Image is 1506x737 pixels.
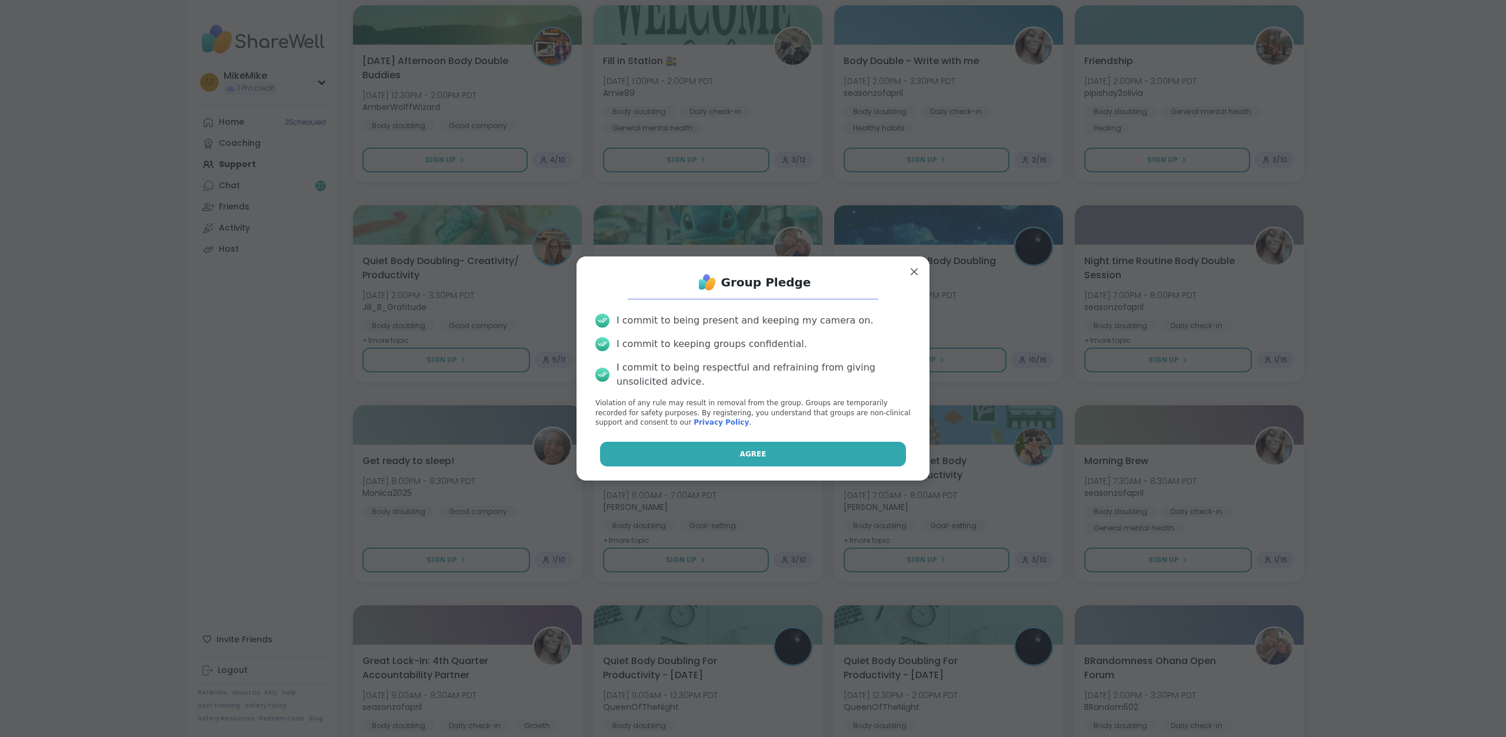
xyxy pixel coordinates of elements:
[595,398,911,428] p: Violation of any rule may result in removal from the group. Groups are temporarily recorded for s...
[617,361,911,389] div: I commit to being respectful and refraining from giving unsolicited advice.
[721,274,811,291] h1: Group Pledge
[740,449,767,459] span: Agree
[694,418,749,426] a: Privacy Policy
[600,442,907,466] button: Agree
[617,337,807,351] div: I commit to keeping groups confidential.
[617,314,873,328] div: I commit to being present and keeping my camera on.
[695,271,719,294] img: ShareWell Logo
